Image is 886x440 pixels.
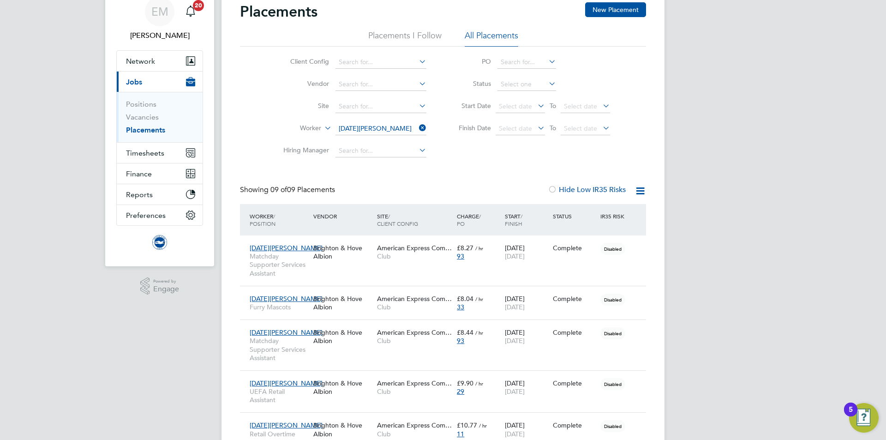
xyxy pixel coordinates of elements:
[247,208,311,232] div: Worker
[449,79,491,88] label: Status
[117,163,203,184] button: Finance
[505,337,525,345] span: [DATE]
[377,212,418,227] span: / Client Config
[475,329,483,336] span: / hr
[475,295,483,302] span: / hr
[553,328,596,337] div: Complete
[457,212,481,227] span: / PO
[600,243,625,255] span: Disabled
[475,245,483,252] span: / hr
[548,185,626,194] label: Hide Low IR35 Risks
[455,208,503,232] div: Charge
[268,124,321,133] label: Worker
[250,379,323,387] span: [DATE][PERSON_NAME]
[457,252,464,260] span: 93
[377,379,452,387] span: American Express Com…
[475,380,483,387] span: / hr
[499,124,532,133] span: Select date
[547,100,559,112] span: To
[276,57,329,66] label: Client Config
[600,378,625,390] span: Disabled
[126,100,156,108] a: Positions
[377,430,452,438] span: Club
[117,143,203,163] button: Timesheets
[117,72,203,92] button: Jobs
[126,149,164,157] span: Timesheets
[276,102,329,110] label: Site
[247,416,646,424] a: [DATE][PERSON_NAME]Retail OvertimeBrighton & Hove AlbionAmerican Express Com…Club£10.77 / hr11[DA...
[311,208,375,224] div: Vendor
[250,303,309,311] span: Furry Mascots
[598,208,630,224] div: IR35 Risk
[250,430,309,438] span: Retail Overtime
[553,421,596,429] div: Complete
[505,387,525,396] span: [DATE]
[553,295,596,303] div: Complete
[116,30,203,41] span: Edyta Marchant
[152,235,167,250] img: brightonandhovealbion-logo-retina.png
[564,102,597,110] span: Select date
[153,285,179,293] span: Engage
[377,337,452,345] span: Club
[276,79,329,88] label: Vendor
[600,327,625,339] span: Disabled
[335,56,426,69] input: Search for...
[377,421,452,429] span: American Express Com…
[457,328,473,337] span: £8.44
[126,57,155,66] span: Network
[849,410,853,422] div: 5
[377,303,452,311] span: Club
[240,2,317,21] h2: Placements
[311,239,375,265] div: Brighton & Hove Albion
[151,6,168,18] span: EM
[449,57,491,66] label: PO
[311,290,375,316] div: Brighton & Hove Albion
[247,374,646,382] a: [DATE][PERSON_NAME]UEFA Retail AssistantBrighton & Hove AlbionAmerican Express Com…Club£9.90 / hr...
[126,126,165,134] a: Placements
[505,252,525,260] span: [DATE]
[505,430,525,438] span: [DATE]
[250,328,323,337] span: [DATE][PERSON_NAME]
[250,212,275,227] span: / Position
[505,303,525,311] span: [DATE]
[585,2,646,17] button: New Placement
[457,337,464,345] span: 93
[503,208,551,232] div: Start
[551,208,599,224] div: Status
[457,430,464,438] span: 11
[600,294,625,306] span: Disabled
[377,295,452,303] span: American Express Com…
[335,145,426,157] input: Search for...
[247,289,646,297] a: [DATE][PERSON_NAME]Furry MascotsBrighton & Hove AlbionAmerican Express Com…Club£8.04 / hr33[DATE]...
[140,277,180,295] a: Powered byEngage
[497,56,556,69] input: Search for...
[335,78,426,91] input: Search for...
[849,403,879,433] button: Open Resource Center, 5 new notifications
[497,78,556,91] input: Select one
[457,244,473,252] span: £8.27
[311,374,375,400] div: Brighton & Hove Albion
[116,235,203,250] a: Go to home page
[240,185,337,195] div: Showing
[126,211,166,220] span: Preferences
[499,102,532,110] span: Select date
[553,379,596,387] div: Complete
[505,212,522,227] span: / Finish
[503,324,551,350] div: [DATE]
[503,239,551,265] div: [DATE]
[335,100,426,113] input: Search for...
[503,374,551,400] div: [DATE]
[335,122,426,135] input: Search for...
[600,420,625,432] span: Disabled
[457,379,473,387] span: £9.90
[564,124,597,133] span: Select date
[117,184,203,205] button: Reports
[276,146,329,154] label: Hiring Manager
[457,295,473,303] span: £8.04
[250,252,309,277] span: Matchday Supporter Services Assistant
[250,421,323,429] span: [DATE][PERSON_NAME]
[457,421,477,429] span: £10.77
[479,422,487,429] span: / hr
[247,239,646,247] a: [DATE][PERSON_NAME]Matchday Supporter Services AssistantBrighton & Hove AlbionAmerican Express Co...
[126,190,153,199] span: Reports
